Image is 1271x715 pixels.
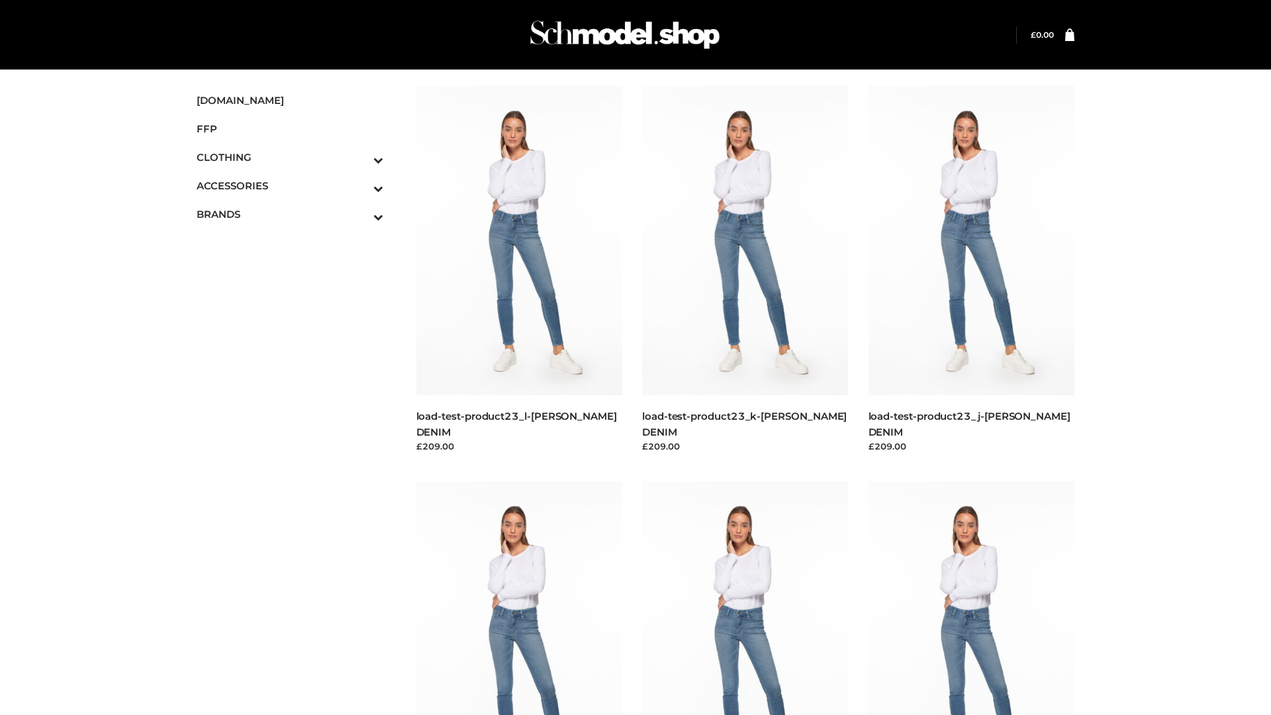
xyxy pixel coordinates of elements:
span: £ [1031,30,1036,40]
button: Toggle Submenu [337,200,383,228]
a: BRANDSToggle Submenu [197,200,383,228]
a: FFP [197,115,383,143]
span: BRANDS [197,207,383,222]
div: £209.00 [416,440,623,453]
a: load-test-product23_j-[PERSON_NAME] DENIM [869,410,1070,438]
button: Toggle Submenu [337,171,383,200]
span: FFP [197,121,383,136]
span: CLOTHING [197,150,383,165]
a: CLOTHINGToggle Submenu [197,143,383,171]
a: load-test-product23_l-[PERSON_NAME] DENIM [416,410,617,438]
a: ACCESSORIESToggle Submenu [197,171,383,200]
bdi: 0.00 [1031,30,1054,40]
a: load-test-product23_k-[PERSON_NAME] DENIM [642,410,847,438]
button: Toggle Submenu [337,143,383,171]
div: £209.00 [869,440,1075,453]
img: Schmodel Admin 964 [526,9,724,61]
a: [DOMAIN_NAME] [197,86,383,115]
span: ACCESSORIES [197,178,383,193]
span: [DOMAIN_NAME] [197,93,383,108]
div: £209.00 [642,440,849,453]
a: £0.00 [1031,30,1054,40]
